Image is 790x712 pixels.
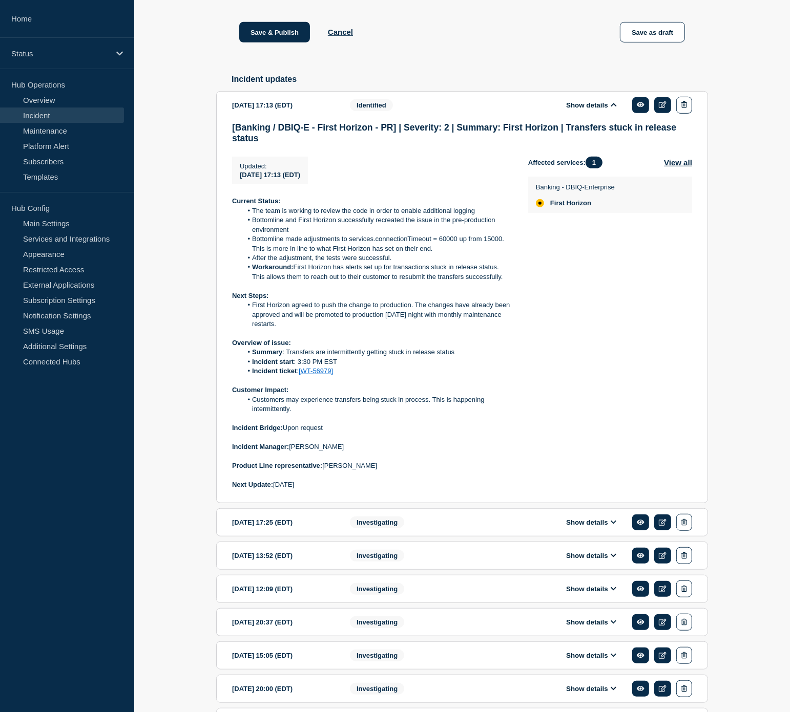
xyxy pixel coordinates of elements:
h3: [Banking / DBIQ-E - First Horizon - PR] | Severity: 2 | Summary: First Horizon | Transfers stuck ... [232,122,692,144]
div: [DATE] 17:25 (EDT) [232,514,335,531]
button: Save & Publish [239,22,310,42]
li: : Transfers are intermittently getting stuck in release status [242,348,512,357]
button: Cancel [328,28,353,36]
span: Investigating [350,583,404,595]
div: [DATE] 13:52 (EDT) [232,547,335,564]
li: : [242,366,512,376]
li: : 3:30 PM EST [242,357,512,366]
strong: Summary [252,348,282,356]
button: Show details [563,551,619,560]
span: Identified [350,99,393,111]
li: Bottomline and First Horizon successfully recreated the issue in the pre-production environment [242,215,512,234]
button: Show details [563,618,619,627]
h2: Incident updates [232,75,708,84]
li: After the adjustment, the tests were successful. [242,253,512,263]
span: Investigating [350,550,404,562]
strong: Next Steps: [232,292,269,299]
li: Customers may experience transfers being stuck in process. This is happening intermittently. [242,395,512,414]
strong: Incident start [252,358,294,365]
div: [DATE] 12:09 (EDT) [232,580,335,597]
button: Save as draft [620,22,685,42]
strong: Incident Bridge: [232,424,283,431]
strong: Overview of issue: [232,339,291,347]
span: Investigating [350,616,404,628]
strong: Product Line representative: [232,462,322,469]
span: Investigating [350,683,404,695]
p: Updated : [240,162,300,170]
strong: Incident Manager: [232,443,289,450]
p: [PERSON_NAME] [232,461,512,470]
button: Show details [563,101,619,110]
p: [DATE] [232,480,512,489]
p: Upon request [232,423,512,433]
strong: Workaround: [252,263,294,271]
li: First Horizon has alerts set up for transactions stuck in release status. This allows them to rea... [242,263,512,282]
span: Affected services: [528,157,608,168]
span: First Horizon [550,199,591,207]
span: [DATE] 17:13 (EDT) [240,171,300,179]
a: [WT-56979] [299,367,333,375]
div: [DATE] 20:00 (EDT) [232,680,335,697]
strong: Next Update: [232,481,273,488]
li: Bottomline made adjustments to services.connectionTimeout = 60000 up from 15000. This is more in ... [242,234,512,253]
div: [DATE] 15:05 (EDT) [232,647,335,664]
li: First Horizon agreed to push the change to production. The changes have already been approved and... [242,300,512,329]
button: Show details [563,585,619,593]
p: Status [11,49,110,58]
button: Show details [563,651,619,660]
div: [DATE] 17:13 (EDT) [232,97,335,114]
div: [DATE] 20:37 (EDT) [232,614,335,631]
span: Investigating [350,650,404,661]
strong: Current Status: [232,197,281,205]
div: affected [536,199,544,207]
button: View all [664,157,692,168]
button: Show details [563,518,619,527]
span: 1 [586,157,602,168]
li: The team is working to review the code in order to enable additional logging [242,206,512,215]
strong: Customer Impact: [232,386,289,394]
strong: Incident ticket [252,367,297,375]
p: Banking - DBIQ-Enterprise [536,183,615,191]
span: Investigating [350,516,404,528]
p: [PERSON_NAME] [232,442,512,451]
button: Show details [563,684,619,693]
